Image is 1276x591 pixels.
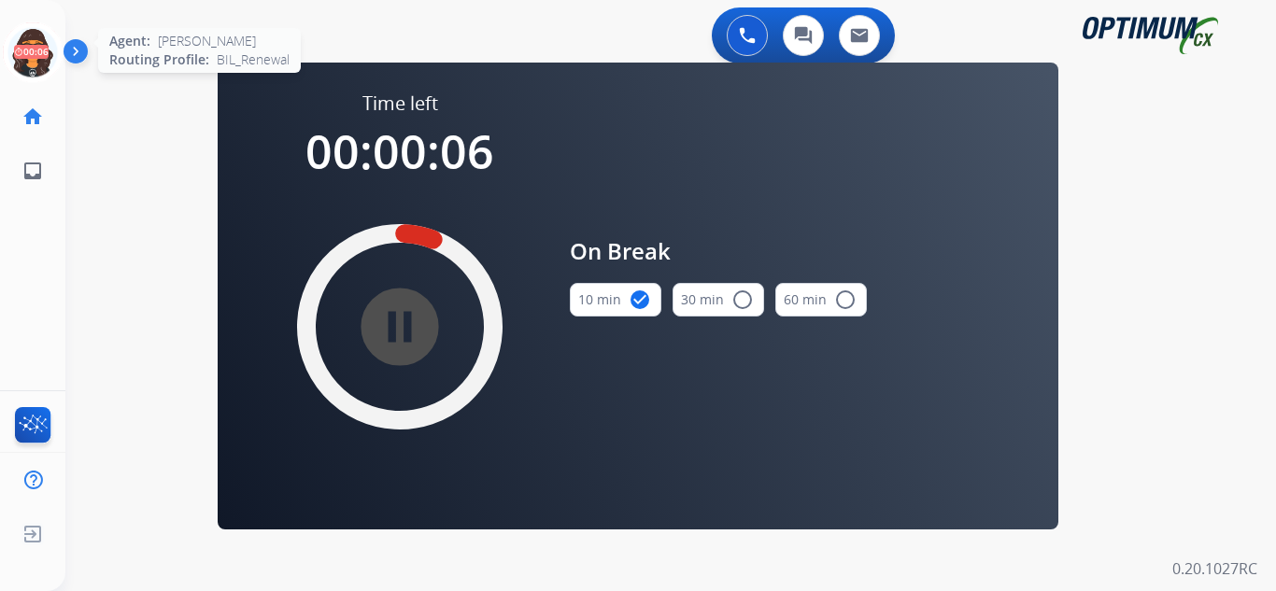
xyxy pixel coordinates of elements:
mat-icon: inbox [21,160,44,182]
mat-icon: check_circle [629,288,651,311]
mat-icon: pause_circle_filled [389,316,411,338]
span: [PERSON_NAME] [158,32,256,50]
span: 00:00:06 [305,120,494,183]
button: 30 min [673,283,764,317]
span: Routing Profile: [109,50,209,69]
mat-icon: home [21,106,44,128]
span: Time left [362,91,438,117]
span: On Break [570,234,867,268]
span: Agent: [109,32,150,50]
button: 60 min [775,283,867,317]
p: 0.20.1027RC [1172,557,1257,580]
button: 10 min [570,283,661,317]
mat-icon: radio_button_unchecked [731,288,754,311]
span: BIL_Renewal [217,50,290,69]
mat-icon: radio_button_unchecked [834,288,857,311]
